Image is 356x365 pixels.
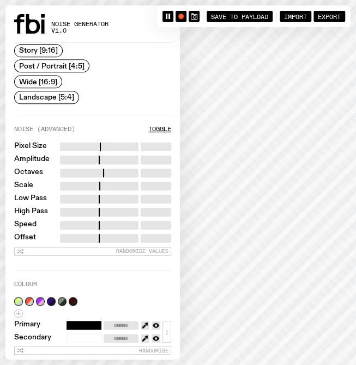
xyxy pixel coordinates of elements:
button: Save to Payload [207,11,273,22]
label: Pixel Size [14,143,47,151]
button: Randomise [14,346,171,355]
label: Offset [14,234,36,243]
label: Noise (Advanced) [14,126,75,132]
label: Amplitude [14,156,50,164]
label: High Pass [14,208,48,216]
span: Randomise [139,348,168,354]
label: Speed [14,221,37,230]
button: Import [280,11,311,22]
span: Save to Payload [211,13,268,20]
label: Colour [14,281,37,287]
span: Export [318,13,341,20]
button: Toggle [148,126,171,132]
button: ↕ [162,321,171,343]
span: Noise Generator [51,21,108,27]
span: Randomise Values [116,248,168,254]
button: Export [313,11,345,22]
label: Scale [14,182,33,190]
span: v1.0 [51,28,108,34]
button: Randomise Values [14,247,171,256]
span: Import [284,13,307,20]
label: Primary [14,321,40,330]
span: Post / Portrait [4:5] [19,62,85,70]
span: Landscape [5:4] [19,93,74,101]
label: Secondary [14,334,51,343]
span: Story [9:16] [19,46,58,54]
label: Octaves [14,169,43,177]
label: Low Pass [14,195,47,203]
span: Wide [16:9] [19,77,57,85]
